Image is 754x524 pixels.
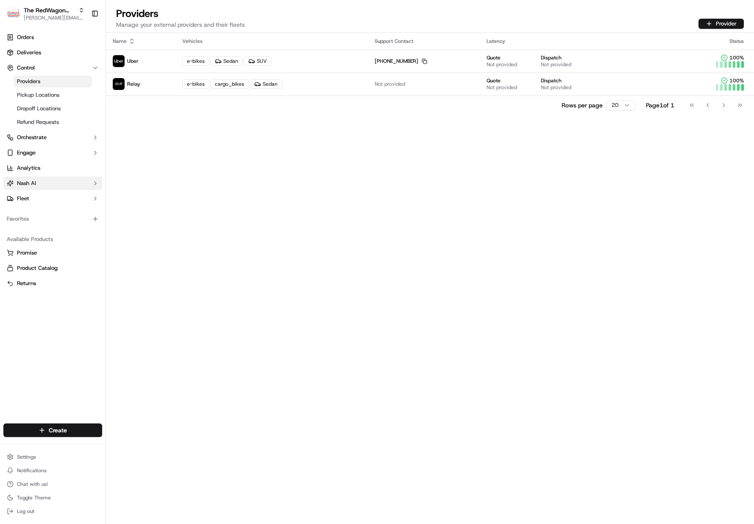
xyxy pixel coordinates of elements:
[17,64,35,72] span: Control
[17,508,34,515] span: Log out
[182,56,209,66] div: e-bikes
[17,91,59,99] span: Pickup Locations
[487,77,501,84] span: Quote
[80,123,136,132] span: API Documentation
[682,38,747,45] div: Status
[3,423,102,437] button: Create
[17,149,36,157] span: Engage
[144,84,154,94] button: Start new chat
[68,120,139,135] a: 💻API Documentation
[3,61,102,75] button: Control
[17,249,37,257] span: Promise
[210,56,243,66] div: Sedan
[8,8,25,25] img: Nash
[72,124,78,131] div: 💻
[17,494,51,501] span: Toggle Theme
[3,233,102,246] div: Available Products
[3,31,102,44] a: Orders
[8,34,154,48] p: Welcome 👋
[7,280,99,287] a: Returns
[3,478,102,490] button: Chat with us!
[17,78,40,85] span: Providers
[244,56,272,66] div: SUV
[24,6,75,14] button: The RedWagon Delivers
[60,143,103,150] a: Powered byPylon
[3,212,102,226] div: Favorites
[646,101,674,109] div: Page 1 of 1
[210,79,249,89] div: cargo_bikes
[541,61,571,68] span: Not provided
[487,61,517,68] span: Not provided
[375,58,427,64] div: [PHONE_NUMBER]
[29,81,139,90] div: Start new chat
[3,505,102,517] button: Log out
[17,105,61,112] span: Dropoff Locations
[729,54,744,61] span: 100 %
[3,465,102,476] button: Notifications
[3,161,102,175] a: Analytics
[113,38,169,45] div: Name
[14,76,92,87] a: Providers
[14,89,92,101] a: Pickup Locations
[14,116,92,128] a: Refund Requests
[8,124,15,131] div: 📗
[17,123,65,132] span: Knowledge Base
[698,19,744,29] button: Provider
[7,264,99,272] a: Product Catalog
[487,54,501,61] span: Quote
[8,81,24,96] img: 1736555255976-a54dd68f-1ca7-489b-9aae-adbdc363a1c4
[3,492,102,504] button: Toggle Theme
[3,261,102,275] button: Product Catalog
[375,81,405,87] span: Not provided
[541,54,562,61] span: Dispatch
[182,38,361,45] div: Vehicles
[24,14,84,21] button: [PERSON_NAME][EMAIL_ADDRESS][DOMAIN_NAME]
[22,55,153,64] input: Got a question? Start typing here...
[17,34,34,41] span: Orders
[17,481,48,488] span: Chat with us!
[3,277,102,290] button: Returns
[17,134,47,141] span: Orchestrate
[127,81,140,87] span: Relay
[250,79,282,89] div: Sedan
[17,179,36,187] span: Nash AI
[17,118,59,126] span: Refund Requests
[17,280,36,287] span: Returns
[3,451,102,463] button: Settings
[3,3,88,24] button: The RedWagon DeliversThe RedWagon Delivers[PERSON_NAME][EMAIL_ADDRESS][DOMAIN_NAME]
[3,46,102,59] a: Deliveries
[116,7,245,20] h1: Providers
[3,192,102,205] button: Fleet
[729,77,744,84] span: 100 %
[17,195,29,202] span: Fleet
[127,58,139,64] span: Uber
[541,84,571,91] span: Not provided
[17,454,36,460] span: Settings
[116,20,245,29] p: Manage your external providers and their fleets
[113,78,125,90] img: relay_logo_black.png
[3,146,102,160] button: Engage
[5,120,68,135] a: 📗Knowledge Base
[17,49,41,56] span: Deliveries
[3,177,102,190] button: Nash AI
[562,101,603,109] p: Rows per page
[3,246,102,260] button: Promise
[29,90,107,96] div: We're available if you need us!
[7,7,20,20] img: The RedWagon Delivers
[17,264,58,272] span: Product Catalog
[49,426,67,434] span: Create
[7,249,99,257] a: Promise
[3,131,102,144] button: Orchestrate
[14,103,92,115] a: Dropoff Locations
[487,84,517,91] span: Not provided
[487,38,668,45] div: Latency
[17,467,47,474] span: Notifications
[182,79,209,89] div: e-bikes
[113,55,125,67] img: uber-new-logo.jpeg
[541,77,562,84] span: Dispatch
[84,144,103,150] span: Pylon
[17,164,40,172] span: Analytics
[375,38,473,45] div: Support Contact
